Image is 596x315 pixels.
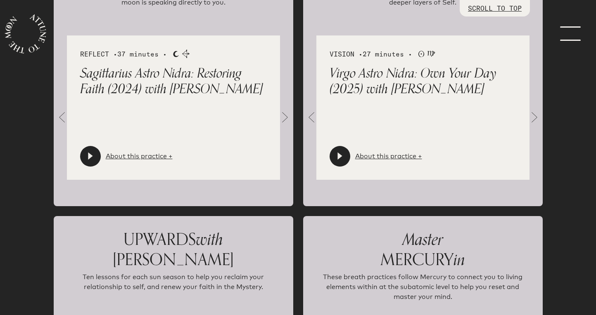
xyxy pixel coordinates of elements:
p: These breath practices follow Mercury to connect you to living elements within at the subatomic l... [320,272,526,313]
span: in [454,246,465,273]
a: About this practice + [106,151,173,161]
p: Sagittarius Astro Nidra: Restoring Faith (2024) with [PERSON_NAME] [80,66,267,97]
p: Virgo Astro Nidra: Own Your Day (2025) with [PERSON_NAME] [330,66,516,97]
span: Master [402,226,443,253]
p: SCROLL TO TOP [468,3,522,13]
span: 37 minutes • [117,50,167,58]
p: MERCURY [316,229,530,269]
span: 27 minutes • [363,50,412,58]
p: UPWARDS [PERSON_NAME] [67,229,280,269]
span: with [196,226,223,253]
p: Ten lessons for each sun season to help you reclaim your relationship to self, and renew your fai... [70,272,277,313]
a: About this practice + [355,151,422,161]
div: VISION • [330,49,516,59]
div: REFLECT • [80,49,267,59]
